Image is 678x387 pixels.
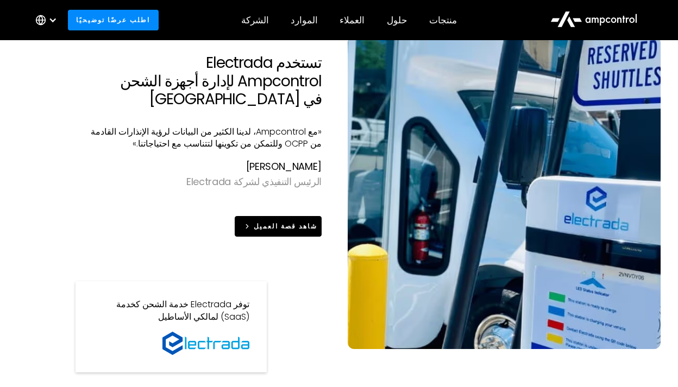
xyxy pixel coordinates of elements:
p: توفر Electrada خدمة الشحن كخدمة (SaaS) لمالكي الأساطيل [93,299,249,323]
a: شاهد قصة العميل [235,216,322,236]
img: Electrada using OCPP for Vanderbilt University [348,36,661,349]
div: حلول [387,14,407,26]
div: شاهد قصة العميل [254,221,317,231]
div: الرئيس التنفيذي لشركة Electrada [89,174,322,190]
div: العملاء [340,14,365,26]
div: الموارد [291,14,318,26]
img: شعار وات EV حقيقي [162,332,249,355]
div: منتجات [429,14,457,26]
a: اطلب عرضًا توضيحيًا [68,10,159,30]
div: الشركة [241,14,269,26]
h2: تستخدم Electrada Ampcontrol لإدارة أجهزة الشحن في [GEOGRAPHIC_DATA] [89,54,322,109]
div: [PERSON_NAME] [89,159,322,175]
p: «مع Ampcontrol، لدينا الكثير من البيانات لرؤية الإنذارات القادمة من OCPP وللتمكن من تكوينها لتتنا... [89,126,322,150]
